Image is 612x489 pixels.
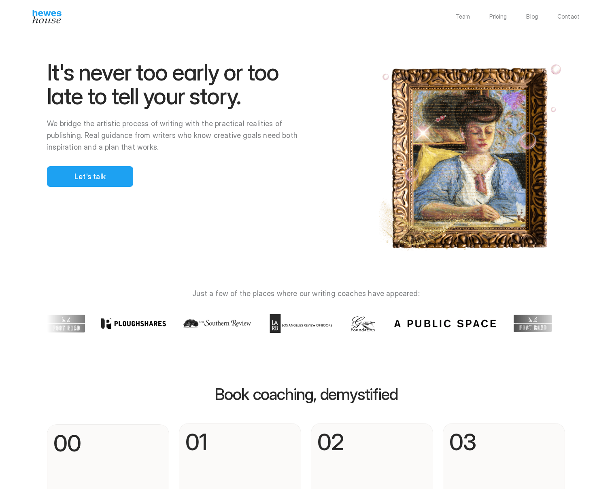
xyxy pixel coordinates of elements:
[456,14,470,19] a: Team
[489,14,507,19] a: Pricing
[557,14,580,19] a: Contact
[32,10,62,23] img: Hewes House’s book coach services offer creative writing courses, writing class to learn differen...
[526,14,538,19] a: Blog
